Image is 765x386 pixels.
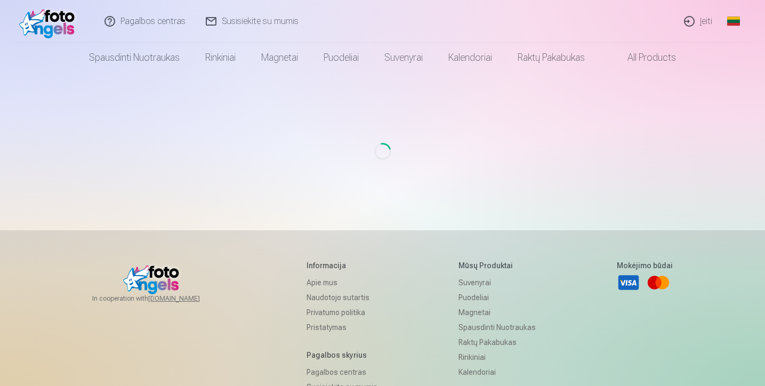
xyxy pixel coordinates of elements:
[248,43,311,73] a: Magnetai
[458,260,536,271] h5: Mūsų produktai
[617,271,640,294] a: Visa
[307,320,377,335] a: Pristatymas
[458,365,536,380] a: Kalendoriai
[148,294,226,303] a: [DOMAIN_NAME]
[505,43,598,73] a: Raktų pakabukas
[307,290,377,305] a: Naudotojo sutartis
[76,43,192,73] a: Spausdinti nuotraukas
[458,320,536,335] a: Spausdinti nuotraukas
[307,275,377,290] a: Apie mus
[92,294,226,303] span: In cooperation with
[458,350,536,365] a: Rinkiniai
[647,271,670,294] a: Mastercard
[311,43,372,73] a: Puodeliai
[458,305,536,320] a: Magnetai
[458,335,536,350] a: Raktų pakabukas
[19,4,80,38] img: /fa2
[307,365,377,380] a: Pagalbos centras
[436,43,505,73] a: Kalendoriai
[598,43,689,73] a: All products
[617,260,673,271] h5: Mokėjimo būdai
[372,43,436,73] a: Suvenyrai
[307,260,377,271] h5: Informacija
[307,350,377,360] h5: Pagalbos skyrius
[458,275,536,290] a: Suvenyrai
[307,305,377,320] a: Privatumo politika
[192,43,248,73] a: Rinkiniai
[458,290,536,305] a: Puodeliai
